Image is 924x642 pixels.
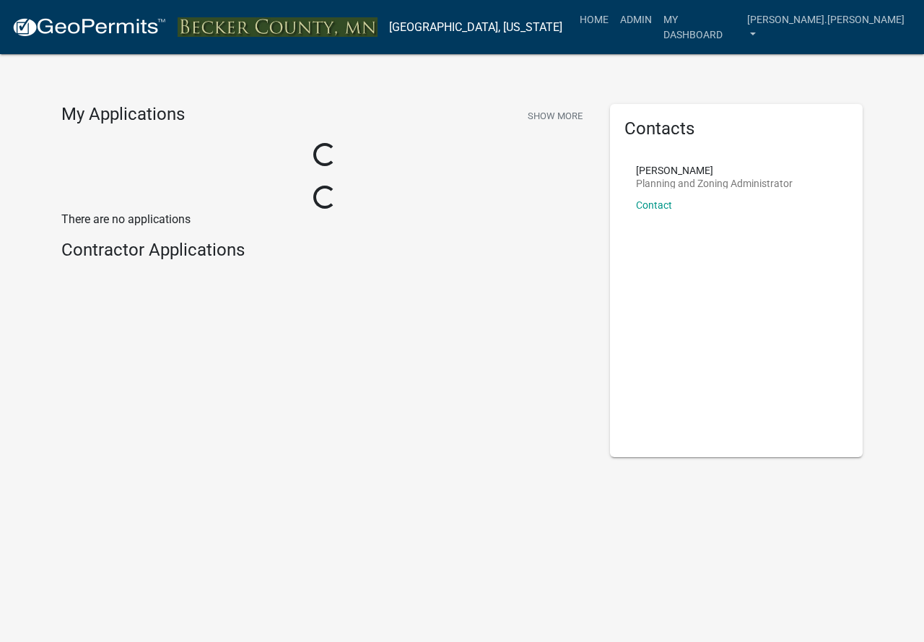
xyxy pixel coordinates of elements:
button: Show More [522,104,588,128]
a: Contact [636,199,672,211]
h5: Contacts [624,118,848,139]
h4: Contractor Applications [61,240,588,261]
p: [PERSON_NAME] [636,165,793,175]
a: [PERSON_NAME].[PERSON_NAME] [741,6,912,48]
a: Admin [614,6,658,33]
a: [GEOGRAPHIC_DATA], [US_STATE] [389,15,562,40]
a: Home [574,6,614,33]
img: Becker County, Minnesota [178,17,378,36]
p: There are no applications [61,211,588,228]
a: My Dashboard [658,6,742,48]
p: Planning and Zoning Administrator [636,178,793,188]
wm-workflow-list-section: Contractor Applications [61,240,588,266]
h4: My Applications [61,104,185,126]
